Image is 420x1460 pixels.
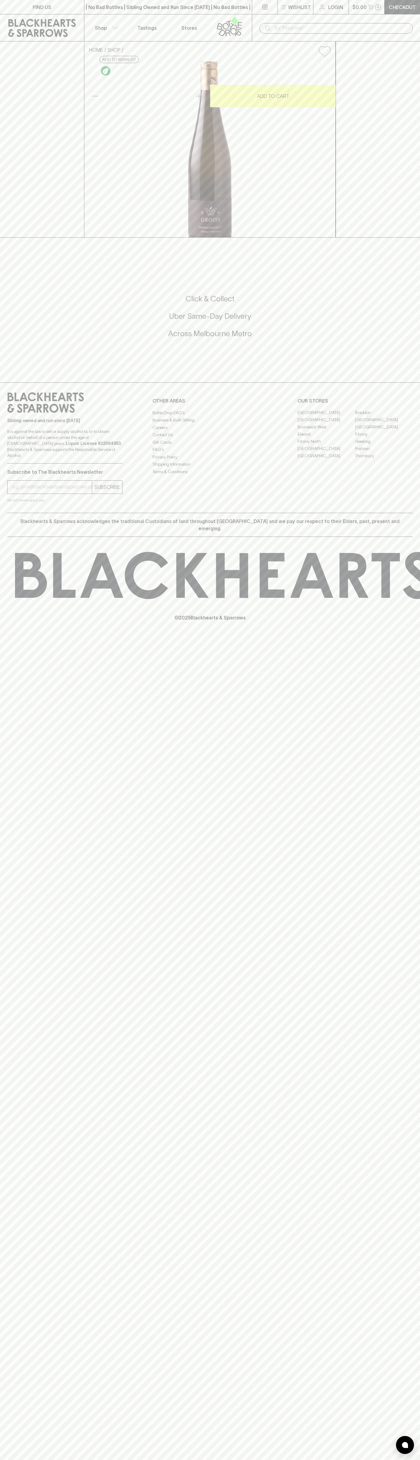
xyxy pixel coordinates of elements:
[7,311,413,321] h5: Uber Same-Day Delivery
[355,452,413,460] a: Thornbury
[95,483,120,491] p: SUBSCRIBE
[288,4,311,11] p: Wishlist
[181,24,197,32] p: Stores
[33,4,51,11] p: FIND US
[7,428,122,458] p: It is against the law to sell or supply alcohol to, or to obtain alcohol on behalf of a person un...
[7,418,122,424] p: Sibling owned and run since [DATE]
[316,44,333,59] button: Add to wishlist
[153,424,268,431] a: Careers
[153,397,268,404] p: OTHER AREAS
[126,14,168,41] a: Tastings
[12,518,408,532] p: Blackhearts & Sparrows acknowledges the traditional Custodians of land throughout [GEOGRAPHIC_DAT...
[89,47,103,53] a: HOME
[389,4,416,11] p: Checkout
[402,1442,408,1448] img: bubble-icon
[153,409,268,416] a: Bottle Drop FAQ's
[153,431,268,439] a: Contact Us
[137,24,157,32] p: Tastings
[7,270,413,370] div: Call to action block
[355,409,413,416] a: Braddon
[7,497,122,503] p: We will never spam you
[7,329,413,339] h5: Across Melbourne Metro
[92,481,122,494] button: SUBSCRIBE
[355,431,413,438] a: Fitzroy
[7,294,413,304] h5: Click & Collect
[298,438,355,445] a: Fitzroy North
[352,4,367,11] p: $0.00
[355,424,413,431] a: [GEOGRAPHIC_DATA]
[168,14,210,41] a: Stores
[101,66,110,76] img: Organic
[84,62,335,237] img: 34374.png
[298,409,355,416] a: [GEOGRAPHIC_DATA]
[12,482,92,492] input: e.g. jane@blackheartsandsparrows.com.au
[99,56,139,63] button: Add to wishlist
[7,468,122,476] p: Subscribe to The Blackhearts Newsletter
[153,468,268,475] a: Terms & Conditions
[377,5,379,9] p: 0
[153,461,268,468] a: Shipping Information
[298,424,355,431] a: Brunswick West
[84,14,126,41] button: Shop
[328,4,343,11] p: Login
[298,445,355,452] a: [GEOGRAPHIC_DATA]
[355,416,413,424] a: [GEOGRAPHIC_DATA]
[153,417,268,424] a: Business & Bulk Gifting
[99,65,112,77] a: Organic
[355,438,413,445] a: Geelong
[153,446,268,453] a: FAQ's
[274,23,408,33] input: Try "Pinot noir"
[298,452,355,460] a: [GEOGRAPHIC_DATA]
[298,416,355,424] a: [GEOGRAPHIC_DATA]
[107,47,120,53] a: SHOP
[298,397,413,404] p: OUR STORES
[355,445,413,452] a: Prahran
[298,431,355,438] a: Elwood
[153,439,268,446] a: Gift Cards
[153,453,268,461] a: Privacy Policy
[210,85,336,107] button: ADD TO CART
[95,24,107,32] p: Shop
[66,441,121,446] strong: Liquor License #32064953
[257,93,289,100] p: ADD TO CART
